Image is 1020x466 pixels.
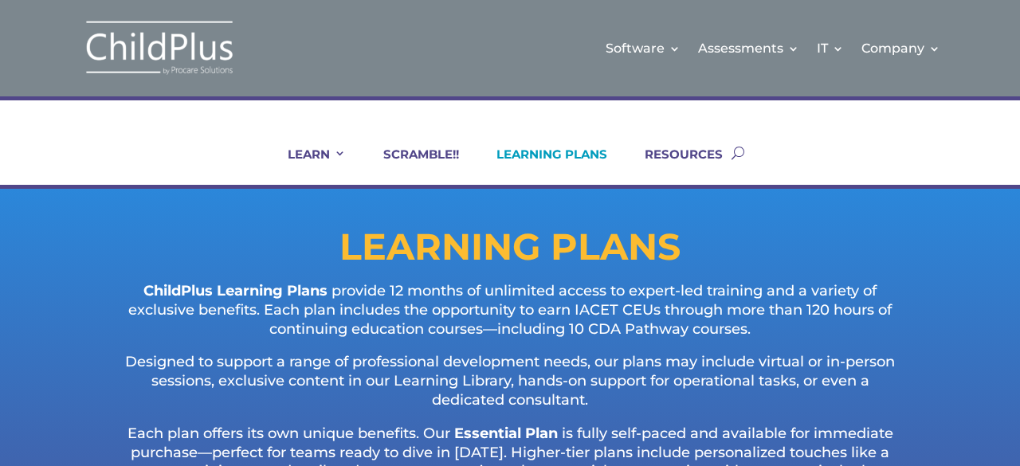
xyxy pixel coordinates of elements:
a: Assessments [698,16,799,80]
p: provide 12 months of unlimited access to expert-led training and a variety of exclusive benefits.... [115,282,905,353]
a: LEARNING PLANS [477,147,607,185]
a: LEARN [268,147,346,185]
strong: Essential Plan [454,425,558,442]
a: SCRAMBLE!! [363,147,459,185]
strong: ChildPlus Learning Plans [143,282,328,300]
a: Software [606,16,681,80]
a: Company [861,16,940,80]
a: RESOURCES [625,147,723,185]
p: Designed to support a range of professional development needs, our plans may include virtual or i... [115,353,905,424]
h1: LEARNING PLANS [51,229,969,273]
a: IT [817,16,844,80]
